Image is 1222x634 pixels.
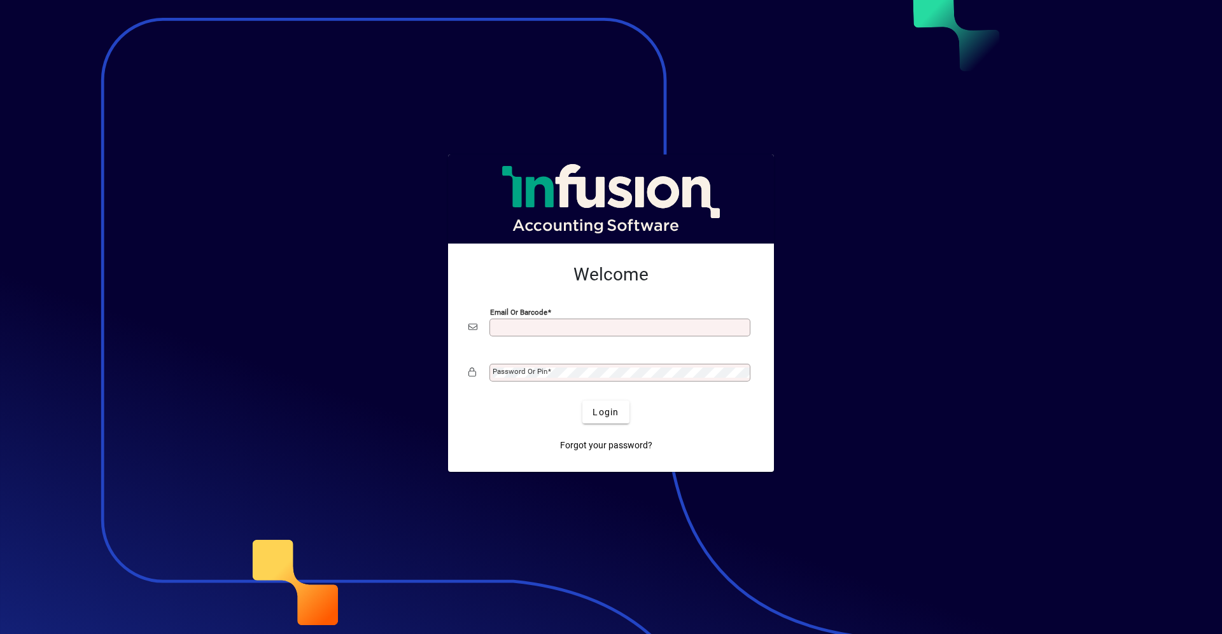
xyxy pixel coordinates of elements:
[468,264,754,286] h2: Welcome
[490,308,547,317] mat-label: Email or Barcode
[555,434,657,457] a: Forgot your password?
[493,367,547,376] mat-label: Password or Pin
[582,401,629,424] button: Login
[593,406,619,419] span: Login
[560,439,652,452] span: Forgot your password?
